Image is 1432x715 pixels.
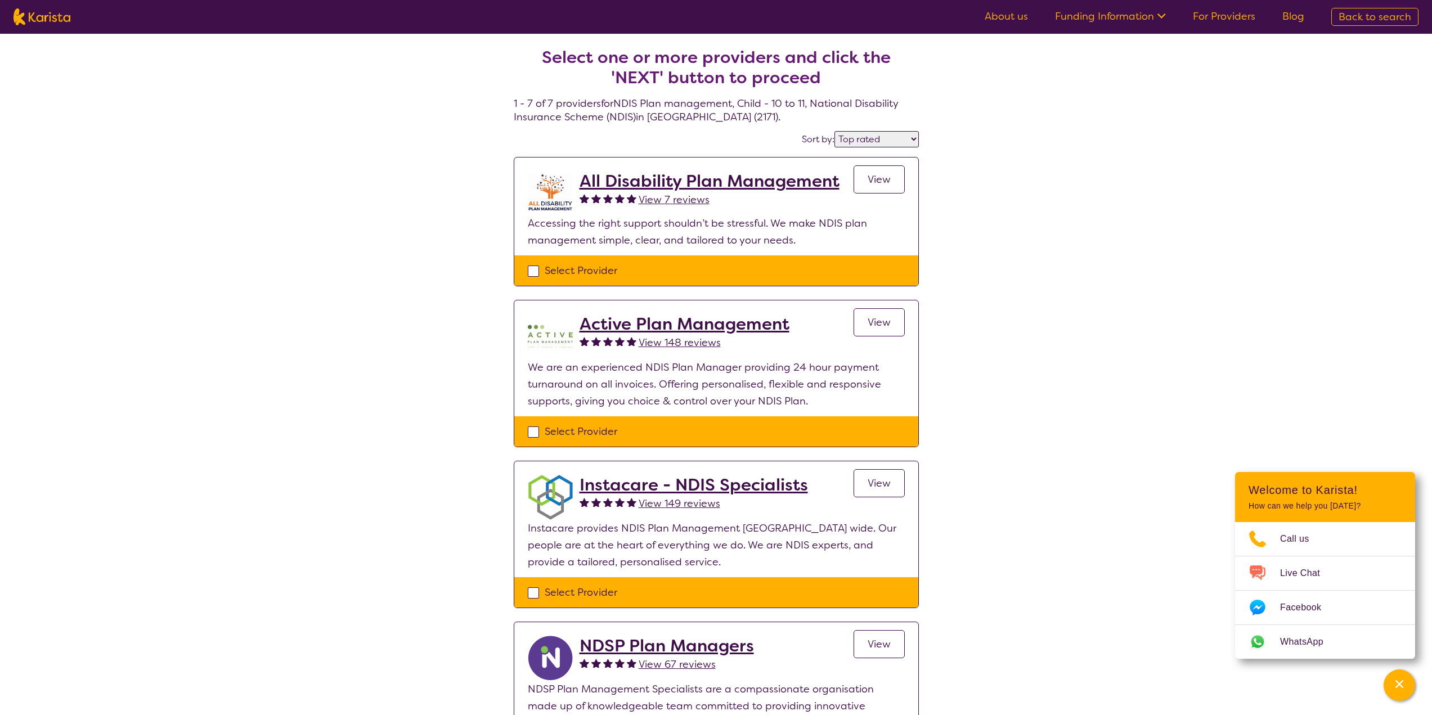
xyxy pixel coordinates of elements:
[603,194,613,203] img: fullstar
[527,47,905,88] h2: Select one or more providers and click the 'NEXT' button to proceed
[528,171,573,215] img: at5vqv0lot2lggohlylh.jpg
[603,658,613,668] img: fullstar
[639,334,721,351] a: View 148 reviews
[591,194,601,203] img: fullstar
[627,336,636,346] img: fullstar
[1249,501,1402,511] p: How can we help you [DATE]?
[615,658,625,668] img: fullstar
[639,193,710,206] span: View 7 reviews
[580,658,589,668] img: fullstar
[603,336,613,346] img: fullstar
[528,636,573,681] img: ryxpuxvt8mh1enfatjpo.png
[1193,10,1255,23] a: For Providers
[639,497,720,510] span: View 149 reviews
[528,475,573,520] img: obkhna0zu27zdd4ubuus.png
[580,497,589,507] img: fullstar
[868,476,891,490] span: View
[854,469,905,497] a: View
[528,520,905,570] p: Instacare provides NDIS Plan Management [GEOGRAPHIC_DATA] wide. Our people are at the heart of ev...
[591,658,601,668] img: fullstar
[854,308,905,336] a: View
[528,359,905,410] p: We are an experienced NDIS Plan Manager providing 24 hour payment turnaround on all invoices. Off...
[854,630,905,658] a: View
[639,495,720,512] a: View 149 reviews
[639,658,716,671] span: View 67 reviews
[580,336,589,346] img: fullstar
[1280,530,1323,547] span: Call us
[868,316,891,329] span: View
[1331,8,1418,26] a: Back to search
[868,637,891,651] span: View
[580,314,789,334] a: Active Plan Management
[1384,669,1415,701] button: Channel Menu
[1055,10,1166,23] a: Funding Information
[514,20,919,124] h4: 1 - 7 of 7 providers for NDIS Plan management , Child - 10 to 11 , National Disability Insurance ...
[802,133,834,145] label: Sort by:
[1339,10,1411,24] span: Back to search
[639,656,716,673] a: View 67 reviews
[1235,472,1415,659] div: Channel Menu
[1282,10,1304,23] a: Blog
[1280,633,1337,650] span: WhatsApp
[1280,565,1334,582] span: Live Chat
[639,336,721,349] span: View 148 reviews
[615,194,625,203] img: fullstar
[591,497,601,507] img: fullstar
[528,215,905,249] p: Accessing the right support shouldn’t be stressful. We make NDIS plan management simple, clear, a...
[985,10,1028,23] a: About us
[603,497,613,507] img: fullstar
[627,658,636,668] img: fullstar
[14,8,70,25] img: Karista logo
[868,173,891,186] span: View
[1280,599,1335,616] span: Facebook
[580,194,589,203] img: fullstar
[854,165,905,194] a: View
[580,475,808,495] a: Instacare - NDIS Specialists
[528,314,573,359] img: pypzb5qm7jexfhutod0x.png
[580,171,840,191] a: All Disability Plan Management
[639,191,710,208] a: View 7 reviews
[627,497,636,507] img: fullstar
[1249,483,1402,497] h2: Welcome to Karista!
[1235,522,1415,659] ul: Choose channel
[580,636,754,656] a: NDSP Plan Managers
[591,336,601,346] img: fullstar
[615,336,625,346] img: fullstar
[1235,625,1415,659] a: Web link opens in a new tab.
[627,194,636,203] img: fullstar
[615,497,625,507] img: fullstar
